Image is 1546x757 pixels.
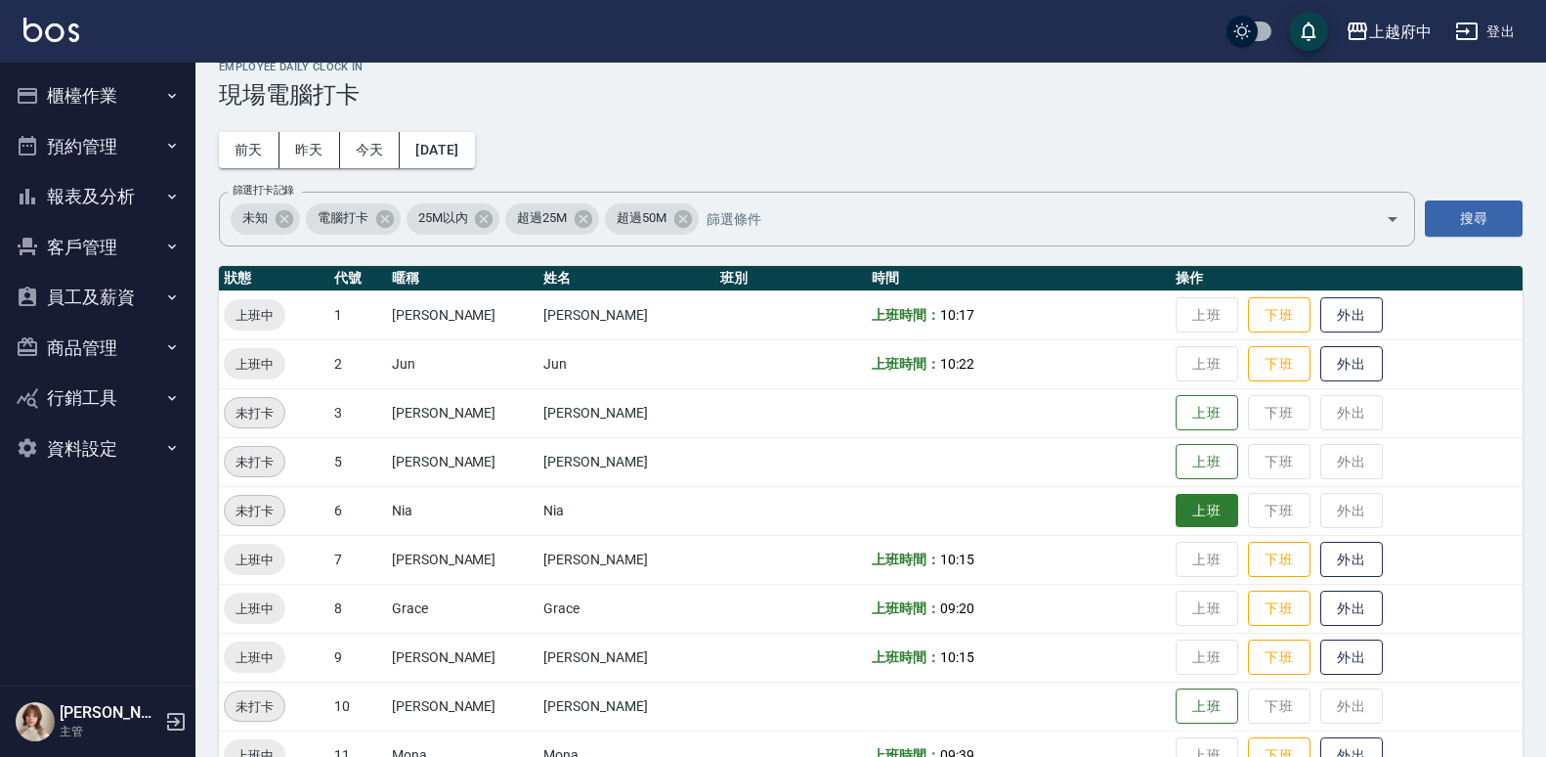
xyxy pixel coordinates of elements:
[8,423,188,474] button: 資料設定
[872,307,940,323] b: 上班時間：
[1320,297,1383,334] button: 外出
[1248,297,1310,334] button: 下班
[329,290,387,339] td: 1
[407,203,500,235] div: 25M以內
[1248,346,1310,382] button: 下班
[329,486,387,535] td: 6
[1248,591,1310,627] button: 下班
[538,682,715,731] td: [PERSON_NAME]
[387,266,538,291] th: 暱稱
[224,305,285,326] span: 上班中
[224,599,285,619] span: 上班中
[329,633,387,682] td: 9
[225,696,284,717] span: 未打卡
[8,323,188,374] button: 商品管理
[1447,14,1523,50] button: 登出
[219,61,1523,73] h2: Employee Daily Clock In
[329,535,387,584] td: 7
[23,18,79,42] img: Logo
[605,203,699,235] div: 超過50M
[306,203,401,235] div: 電腦打卡
[505,208,579,228] span: 超過25M
[940,552,974,567] span: 10:15
[387,437,538,486] td: [PERSON_NAME]
[538,633,715,682] td: [PERSON_NAME]
[219,266,329,291] th: 狀態
[329,682,387,731] td: 10
[387,682,538,731] td: [PERSON_NAME]
[225,452,284,472] span: 未打卡
[940,649,974,665] span: 10:15
[715,266,867,291] th: 班別
[538,535,715,584] td: [PERSON_NAME]
[8,171,188,222] button: 報表及分析
[407,208,480,228] span: 25M以內
[1176,689,1238,725] button: 上班
[867,266,1171,291] th: 時間
[219,132,279,168] button: 前天
[1171,266,1523,291] th: 操作
[306,208,380,228] span: 電腦打卡
[538,339,715,388] td: Jun
[1320,591,1383,627] button: 外出
[702,201,1352,236] input: 篩選條件
[1176,444,1238,480] button: 上班
[872,356,940,372] b: 上班時間：
[1176,395,1238,431] button: 上班
[538,584,715,633] td: Grace
[329,437,387,486] td: 5
[1289,12,1328,51] button: save
[231,203,300,235] div: 未知
[400,132,474,168] button: [DATE]
[1248,640,1310,676] button: 下班
[505,203,599,235] div: 超過25M
[8,373,188,423] button: 行銷工具
[872,601,940,616] b: 上班時間：
[231,208,279,228] span: 未知
[538,388,715,437] td: [PERSON_NAME]
[329,388,387,437] td: 3
[940,307,974,323] span: 10:17
[224,647,285,668] span: 上班中
[387,584,538,633] td: Grace
[224,550,285,570] span: 上班中
[872,552,940,567] b: 上班時間：
[224,354,285,375] span: 上班中
[1320,640,1383,676] button: 外出
[1377,203,1408,235] button: Open
[329,584,387,633] td: 8
[329,266,387,291] th: 代號
[538,266,715,291] th: 姓名
[1338,12,1439,52] button: 上越府中
[387,535,538,584] td: [PERSON_NAME]
[872,649,940,665] b: 上班時間：
[8,121,188,172] button: 預約管理
[1176,494,1238,528] button: 上班
[387,486,538,535] td: Nia
[8,222,188,273] button: 客戶管理
[8,272,188,323] button: 員工及薪資
[1369,20,1432,44] div: 上越府中
[538,290,715,339] td: [PERSON_NAME]
[387,339,538,388] td: Jun
[940,356,974,372] span: 10:22
[225,501,284,521] span: 未打卡
[225,403,284,423] span: 未打卡
[1425,200,1523,237] button: 搜尋
[60,723,159,740] p: 主管
[387,633,538,682] td: [PERSON_NAME]
[538,437,715,486] td: [PERSON_NAME]
[233,183,294,198] label: 篩選打卡記錄
[16,702,55,741] img: Person
[8,70,188,121] button: 櫃檯作業
[340,132,401,168] button: 今天
[60,703,159,723] h5: [PERSON_NAME]
[605,208,678,228] span: 超過50M
[940,601,974,616] span: 09:20
[387,388,538,437] td: [PERSON_NAME]
[1320,346,1383,382] button: 外出
[279,132,340,168] button: 昨天
[538,486,715,535] td: Nia
[219,81,1523,109] h3: 現場電腦打卡
[1248,542,1310,578] button: 下班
